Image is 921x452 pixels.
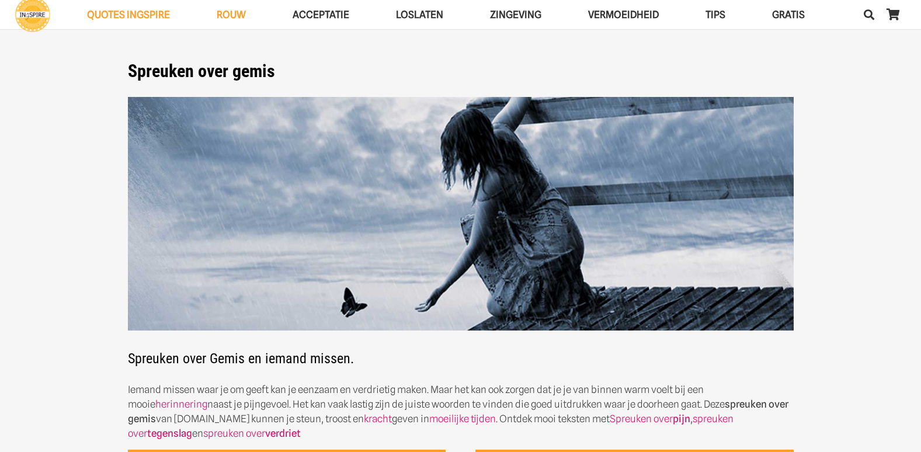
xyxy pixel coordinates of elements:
a: spreuken oververdriet [203,427,301,439]
span: VERMOEIDHEID [588,9,659,20]
p: Iemand missen waar je om geeft kan je eenzaam en verdrietig maken. Maar het kan ook zorgen dat je... [128,383,794,441]
span: QUOTES INGSPIRE [87,9,170,20]
a: spreuken overtegenslag [128,413,734,439]
span: Acceptatie [293,9,349,20]
span: Zingeving [490,9,541,20]
span: ROUW [217,9,246,20]
strong: spreuken over gemis [128,398,788,425]
a: Spreuken overpijn [610,413,690,425]
a: moeilijke tijden [429,413,496,425]
strong: tegenslag [147,427,192,439]
a: herinnering [155,398,207,410]
strong: verdriet [265,427,301,439]
h1: Spreuken over gemis [128,61,794,82]
a: kracht [364,413,392,425]
img: Mooie spreuken over gemis vind je op ingspire.nl [128,97,794,331]
span: Loslaten [396,9,443,20]
span: TIPS [705,9,725,20]
span: GRATIS [772,9,805,20]
strong: pijn [673,413,690,425]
